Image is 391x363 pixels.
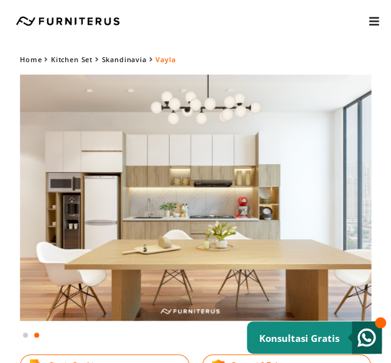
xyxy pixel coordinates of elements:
[51,55,93,64] a: Kitchen Set
[20,75,371,321] img: Vayla Kitchen Set Skandinavia by Furniterus
[20,55,42,64] a: Home
[155,55,175,64] span: Vayla
[102,55,147,64] a: Skandinavia
[247,321,382,354] a: Konsultasi Gratis
[259,332,339,344] small: Konsultasi Gratis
